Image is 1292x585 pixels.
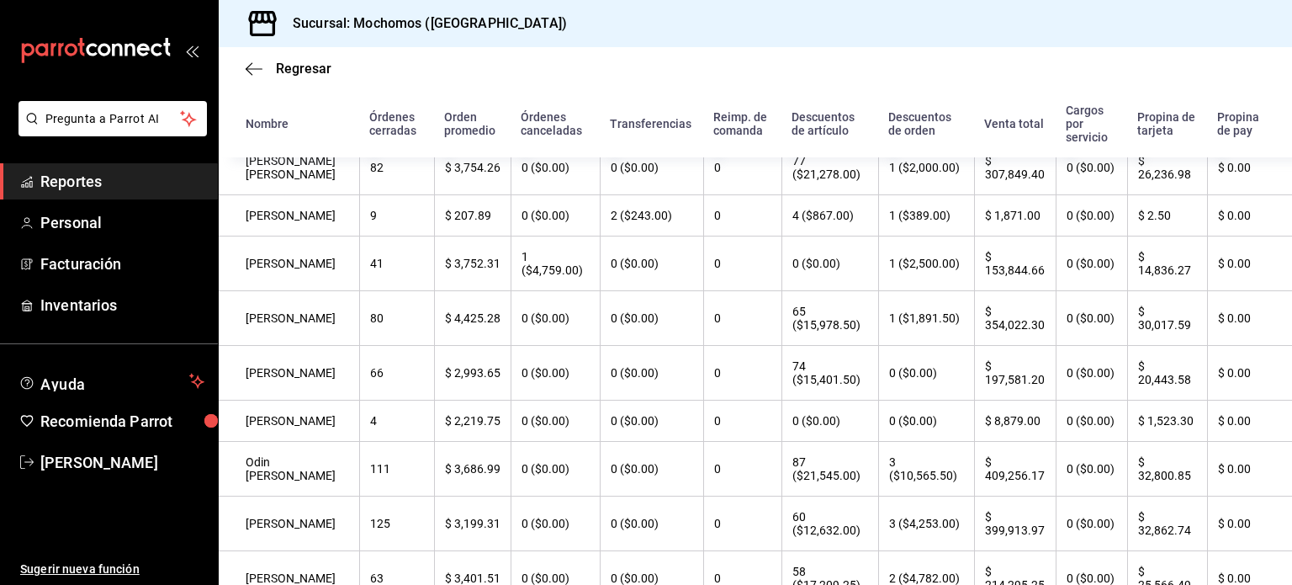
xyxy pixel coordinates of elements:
[1127,442,1208,497] th: $ 32,800.85
[219,195,359,237] th: [PERSON_NAME]
[511,195,600,237] th: 0 ($0.00)
[781,291,878,346] th: 65 ($15,978.50)
[1127,401,1208,442] th: $ 1,523.30
[1056,497,1127,551] th: 0 ($0.00)
[781,141,878,195] th: 77 ($21,278.00)
[703,291,781,346] th: 0
[359,237,433,291] th: 41
[703,497,781,551] th: 0
[1056,141,1127,195] th: 0 ($0.00)
[781,195,878,237] th: 4 ($867.00)
[359,401,433,442] th: 4
[974,141,1056,195] th: $ 307,849.40
[974,442,1056,497] th: $ 409,256.17
[12,122,207,140] a: Pregunta a Parrot AI
[974,346,1056,401] th: $ 197,581.20
[600,401,703,442] th: 0 ($0.00)
[878,442,974,497] th: 3 ($10,565.50)
[781,90,878,157] th: Descuentos de artículo
[878,195,974,237] th: 1 ($389.00)
[434,90,511,157] th: Orden promedio
[434,141,511,195] th: $ 3,754.26
[1056,195,1127,237] th: 0 ($0.00)
[1207,442,1292,497] th: $ 0.00
[703,237,781,291] th: 0
[219,346,359,401] th: [PERSON_NAME]
[434,195,511,237] th: $ 207.89
[40,451,204,474] span: [PERSON_NAME]
[219,497,359,551] th: [PERSON_NAME]
[359,442,433,497] th: 111
[359,141,433,195] th: 82
[359,497,433,551] th: 125
[359,291,433,346] th: 80
[511,346,600,401] th: 0 ($0.00)
[1056,442,1127,497] th: 0 ($0.00)
[600,195,703,237] th: 2 ($243.00)
[781,497,878,551] th: 60 ($12,632.00)
[511,90,600,157] th: Órdenes canceladas
[1127,237,1208,291] th: $ 14,836.27
[434,401,511,442] th: $ 2,219.75
[974,90,1056,157] th: Venta total
[511,237,600,291] th: 1 ($4,759.00)
[40,211,204,234] span: Personal
[279,13,567,34] h3: Sucursal: Mochomos ([GEOGRAPHIC_DATA])
[1207,195,1292,237] th: $ 0.00
[20,561,204,578] span: Sugerir nueva función
[511,442,600,497] th: 0 ($0.00)
[781,346,878,401] th: 74 ($15,401.50)
[219,90,359,157] th: Nombre
[246,61,331,77] button: Regresar
[1207,401,1292,442] th: $ 0.00
[703,401,781,442] th: 0
[1207,346,1292,401] th: $ 0.00
[219,401,359,442] th: [PERSON_NAME]
[1127,291,1208,346] th: $ 30,017.59
[276,61,331,77] span: Regresar
[703,442,781,497] th: 0
[359,90,433,157] th: Órdenes cerradas
[1207,237,1292,291] th: $ 0.00
[359,195,433,237] th: 9
[1056,401,1127,442] th: 0 ($0.00)
[219,291,359,346] th: [PERSON_NAME]
[185,44,199,57] button: open_drawer_menu
[1127,90,1208,157] th: Propina de tarjeta
[600,237,703,291] th: 0 ($0.00)
[1207,291,1292,346] th: $ 0.00
[40,410,204,433] span: Recomienda Parrot
[878,291,974,346] th: 1 ($1,891.50)
[600,141,703,195] th: 0 ($0.00)
[781,401,878,442] th: 0 ($0.00)
[511,497,600,551] th: 0 ($0.00)
[878,401,974,442] th: 0 ($0.00)
[781,442,878,497] th: 87 ($21,545.00)
[1127,346,1208,401] th: $ 20,443.58
[878,346,974,401] th: 0 ($0.00)
[600,442,703,497] th: 0 ($0.00)
[45,110,181,128] span: Pregunta a Parrot AI
[1207,141,1292,195] th: $ 0.00
[1056,346,1127,401] th: 0 ($0.00)
[974,401,1056,442] th: $ 8,879.00
[878,237,974,291] th: 1 ($2,500.00)
[1207,90,1292,157] th: Propina de pay
[40,170,204,193] span: Reportes
[1127,195,1208,237] th: $ 2.50
[219,237,359,291] th: [PERSON_NAME]
[703,90,781,157] th: Reimp. de comanda
[434,442,511,497] th: $ 3,686.99
[878,90,974,157] th: Descuentos de orden
[1056,237,1127,291] th: 0 ($0.00)
[600,90,703,157] th: Transferencias
[1127,497,1208,551] th: $ 32,862.74
[219,141,359,195] th: [PERSON_NAME] [PERSON_NAME]
[511,401,600,442] th: 0 ($0.00)
[359,346,433,401] th: 66
[703,346,781,401] th: 0
[19,101,207,136] button: Pregunta a Parrot AI
[974,195,1056,237] th: $ 1,871.00
[878,497,974,551] th: 3 ($4,253.00)
[434,237,511,291] th: $ 3,752.31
